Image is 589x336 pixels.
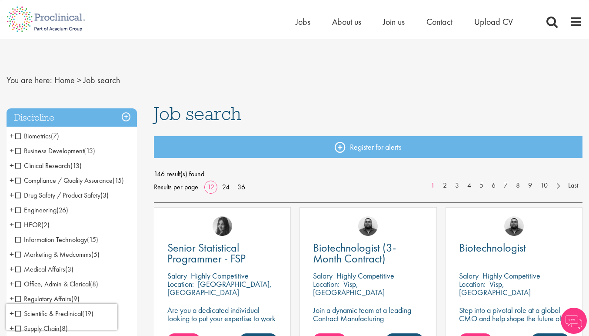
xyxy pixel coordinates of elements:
img: Chatbot [561,308,587,334]
span: HEOR [15,220,50,229]
span: + [10,144,14,157]
a: 5 [475,181,488,191]
a: 10 [536,181,552,191]
span: Regulatory Affairs [15,294,80,303]
span: (5) [91,250,100,259]
span: + [10,188,14,202]
p: Highly Competitive [483,271,540,281]
span: Medical Affairs [15,265,65,274]
span: Drug Safety / Product Safety [15,191,100,200]
img: Ashley Bennett [504,216,524,236]
span: Salary [313,271,333,281]
p: Visp, [GEOGRAPHIC_DATA] [459,279,531,297]
p: [GEOGRAPHIC_DATA], [GEOGRAPHIC_DATA] [167,279,272,297]
span: Job search [154,102,241,125]
span: HEOR [15,220,41,229]
span: (15) [87,235,98,244]
p: Step into a pivotal role at a global CMO and help shape the future of healthcare manufacturing. [459,306,569,331]
p: Highly Competitive [191,271,249,281]
span: Office, Admin & Clerical [15,279,98,289]
a: 4 [463,181,476,191]
img: Heidi Hennigan [213,216,232,236]
span: (13) [84,146,95,155]
span: Location: [313,279,339,289]
iframe: reCAPTCHA [6,304,117,330]
span: Engineering [15,205,57,215]
span: Regulatory Affairs [15,294,71,303]
a: 1 [426,181,439,191]
span: (9) [71,294,80,303]
span: Medical Affairs [15,265,73,274]
span: Marketing & Medcomms [15,250,91,259]
span: + [10,248,14,261]
p: Visp, [GEOGRAPHIC_DATA] [313,279,385,297]
span: Biotechnologist [459,240,526,255]
span: Information Technology [15,235,87,244]
a: 3 [451,181,463,191]
span: Salary [167,271,187,281]
a: 6 [487,181,500,191]
span: (2) [41,220,50,229]
a: Contact [426,16,453,27]
span: 146 result(s) found [154,168,582,181]
span: Clinical Research [15,161,82,170]
a: 7 [499,181,512,191]
a: Last [564,181,582,191]
a: 24 [219,182,233,192]
span: + [10,159,14,172]
span: Salary [459,271,479,281]
span: Results per page [154,181,198,194]
a: 36 [234,182,248,192]
span: Drug Safety / Product Safety [15,191,109,200]
span: + [10,262,14,276]
a: breadcrumb link [54,74,75,86]
span: Business Development [15,146,84,155]
a: Register for alerts [154,136,582,158]
a: Biotechnologist [459,242,569,253]
span: Clinical Research [15,161,70,170]
a: 8 [512,181,524,191]
span: (13) [70,161,82,170]
a: 2 [439,181,451,191]
span: (3) [65,265,73,274]
p: Are you a dedicated individual looking to put your expertise to work fully flexibly in a remote p... [167,306,277,331]
span: Senior Statistical Programmer - FSP [167,240,246,266]
span: (15) [113,176,124,185]
span: Office, Admin & Clerical [15,279,90,289]
span: Biometrics [15,131,59,141]
span: + [10,129,14,142]
span: (8) [90,279,98,289]
span: + [10,203,14,216]
span: > [77,74,81,86]
span: Biotechnologist (3-Month Contract) [313,240,396,266]
span: (7) [51,131,59,141]
a: Biotechnologist (3-Month Contract) [313,242,423,264]
span: Biometrics [15,131,51,141]
span: + [10,292,14,305]
span: Compliance / Quality Assurance [15,176,124,185]
span: (26) [57,205,68,215]
h3: Discipline [7,108,137,127]
span: Location: [459,279,486,289]
a: 12 [204,182,217,192]
a: 9 [524,181,536,191]
span: Upload CV [474,16,513,27]
span: + [10,218,14,231]
span: + [10,174,14,187]
p: Highly Competitive [336,271,394,281]
span: Compliance / Quality Assurance [15,176,113,185]
span: (3) [100,191,109,200]
a: Jobs [296,16,310,27]
img: Ashley Bennett [358,216,378,236]
span: + [10,277,14,290]
span: Engineering [15,205,68,215]
a: About us [332,16,361,27]
a: Join us [383,16,405,27]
